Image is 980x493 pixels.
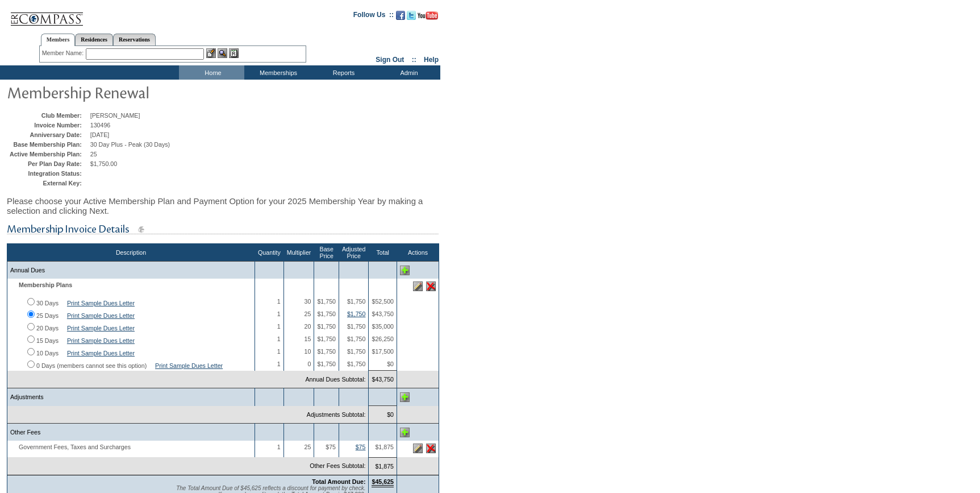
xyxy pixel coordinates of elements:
a: Residences [75,34,113,45]
span: 15 [305,335,311,342]
span: 1 [277,310,281,317]
span: $1,875 [375,444,394,450]
td: Base Membership Plan: [10,141,87,148]
a: Print Sample Dues Letter [67,325,135,332]
span: $1,750 [317,335,336,342]
a: Print Sample Dues Letter [67,350,135,357]
label: 30 Days [36,300,59,306]
span: $75 [326,444,336,450]
img: subTtlMembershipInvoiceDetails.gif [7,222,439,237]
td: External Key: [10,180,87,187]
span: $1,750 [317,323,336,330]
img: View [218,48,227,58]
span: 1 [277,298,281,305]
div: Please choose your Active Membership Plan and Payment Option for your 2025 Membership Year by mak... [7,190,439,221]
span: 20 [305,323,311,330]
label: 0 Days (members cannot see this option) [36,362,147,369]
td: Other Fees Subtotal: [7,457,369,475]
td: Reports [310,65,375,80]
a: Sign Out [376,56,404,64]
a: Help [424,56,439,64]
b: Membership Plans [19,281,72,288]
span: $1,750 [347,361,366,367]
img: Follow us on Twitter [407,11,416,20]
span: [PERSON_NAME] [90,112,140,119]
span: 0 [307,361,311,367]
span: 30 Day Plus - Peak (30 Days) [90,141,170,148]
td: $0 [369,406,397,424]
td: Anniversary Date: [10,131,87,138]
td: Adjustments [7,388,255,406]
span: $1,750 [317,348,336,355]
th: Description [7,244,255,262]
th: Multiplier [283,244,314,262]
span: $1,750 [347,335,366,342]
span: $1,750.00 [90,160,117,167]
th: Quantity [255,244,284,262]
span: $1,750 [317,310,336,317]
td: $1,875 [369,457,397,475]
a: Print Sample Dues Letter [67,300,135,306]
span: :: [412,56,416,64]
img: Compass Home [10,3,84,26]
span: 25 [90,151,97,158]
span: 1 [277,335,281,342]
img: b_edit.gif [206,48,216,58]
td: Admin [375,65,440,80]
img: Subscribe to our YouTube Channel [418,11,438,20]
span: $0 [387,361,394,367]
td: Memberships [244,65,310,80]
img: Become our fan on Facebook [396,11,405,20]
a: Follow us on Twitter [407,14,416,21]
span: $17,500 [372,348,394,355]
img: Delete this line item [426,281,436,291]
span: $1,750 [347,298,366,305]
span: 30 [305,298,311,305]
a: Reservations [113,34,156,45]
span: Government Fees, Taxes and Surcharges [10,444,136,450]
img: Add Annual Dues line item [400,266,410,275]
span: 1 [277,323,281,330]
label: 15 Days [36,337,59,344]
img: pgTtlMembershipRenewal.gif [7,81,234,103]
img: Add Adjustments line item [400,392,410,402]
img: Delete this line item [426,444,436,453]
td: Per Plan Day Rate: [10,160,87,167]
span: 130496 [90,122,111,129]
a: Become our fan on Facebook [396,14,405,21]
a: $1,750 [347,310,366,317]
img: Edit this line item [413,281,423,291]
td: Invoice Number: [10,122,87,129]
label: 20 Days [36,325,59,332]
span: 1 [277,361,281,367]
span: 1 [277,348,281,355]
td: Club Member: [10,112,87,119]
td: Integration Status: [10,170,87,177]
div: Member Name: [42,48,86,58]
label: 25 Days [36,312,59,319]
th: Base Price [314,244,339,262]
td: Annual Dues Subtotal: [7,371,369,388]
a: Print Sample Dues Letter [67,312,135,319]
img: Reservations [229,48,239,58]
span: 1 [277,444,281,450]
span: $1,750 [317,298,336,305]
th: Adjusted Price [339,244,368,262]
td: $43,750 [369,371,397,388]
td: Active Membership Plan: [10,151,87,158]
td: Annual Dues [7,262,255,279]
td: Adjustments Subtotal: [7,406,369,424]
span: $43,750 [372,310,394,317]
span: $1,750 [317,361,336,367]
span: 10 [305,348,311,355]
span: $45,625 [372,478,394,487]
td: Other Fees [7,424,255,441]
a: $75 [356,444,366,450]
span: $52,500 [372,298,394,305]
img: Edit this line item [413,444,423,453]
span: [DATE] [90,131,110,138]
span: 25 [305,444,311,450]
a: Subscribe to our YouTube Channel [418,14,438,21]
span: $1,750 [347,348,366,355]
span: $35,000 [372,323,394,330]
